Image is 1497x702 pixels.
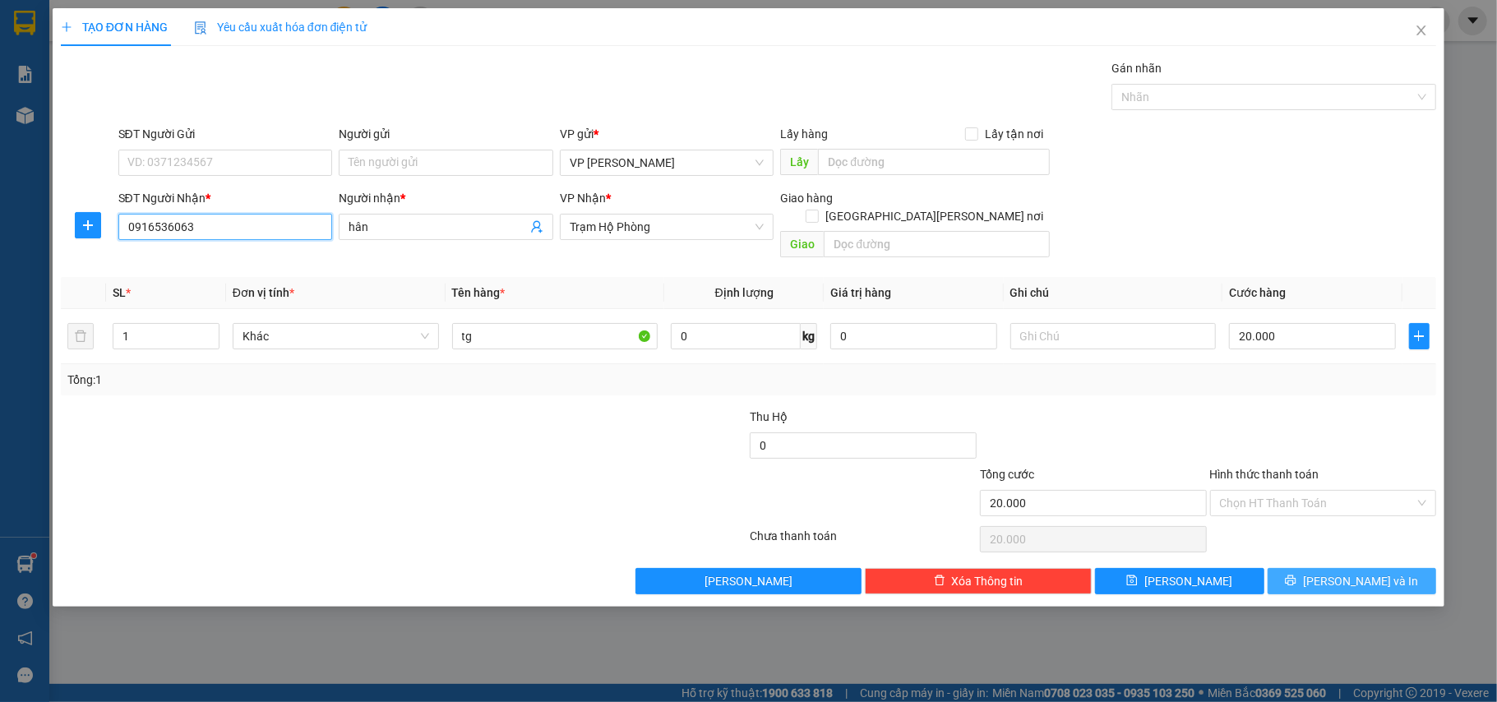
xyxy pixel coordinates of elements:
input: Dọc đường [818,149,1050,175]
span: TẠO ĐƠN HÀNG [61,21,168,34]
span: printer [1285,575,1296,588]
span: VP Bạc Liêu [570,150,765,175]
div: VP gửi [560,125,774,143]
span: save [1126,575,1138,588]
span: SL [113,286,126,299]
button: plus [1409,323,1430,349]
input: Dọc đường [824,231,1050,257]
input: Ghi Chú [1010,323,1217,349]
span: [PERSON_NAME] và In [1303,572,1418,590]
li: Hotline: 02839552959 [154,61,687,81]
span: [PERSON_NAME] [705,572,792,590]
button: Close [1398,8,1444,54]
span: Thu Hộ [750,410,788,423]
button: delete [67,323,94,349]
li: 26 Phó Cơ Điều, Phường 12 [154,40,687,61]
div: Người gửi [339,125,553,143]
button: [PERSON_NAME] [635,568,862,594]
span: Yêu cầu xuất hóa đơn điện tử [194,21,367,34]
span: close [1415,24,1428,37]
button: plus [75,212,101,238]
span: kg [801,323,817,349]
span: user-add [530,220,543,233]
span: VP Nhận [560,192,606,205]
span: plus [61,21,72,33]
th: Ghi chú [1004,277,1223,309]
img: logo.jpg [21,21,103,103]
span: [GEOGRAPHIC_DATA][PERSON_NAME] nơi [819,207,1050,225]
div: Người nhận [339,189,553,207]
span: Trạm Hộ Phòng [570,215,765,239]
input: 0 [830,323,996,349]
span: Giao hàng [780,192,833,205]
span: [PERSON_NAME] [1144,572,1232,590]
div: Chưa thanh toán [748,527,978,556]
span: Đơn vị tính [233,286,294,299]
span: Giá trị hàng [830,286,891,299]
span: Tên hàng [452,286,506,299]
div: Tổng: 1 [67,371,579,389]
div: SĐT Người Gửi [118,125,333,143]
button: deleteXóa Thông tin [865,568,1092,594]
input: VD: Bàn, Ghế [452,323,658,349]
span: Giao [780,231,824,257]
span: delete [934,575,945,588]
button: save[PERSON_NAME] [1095,568,1264,594]
button: printer[PERSON_NAME] và In [1268,568,1437,594]
span: Lấy [780,149,818,175]
label: Gán nhãn [1111,62,1162,75]
span: plus [76,219,100,232]
span: Khác [243,324,429,349]
b: GỬI : VP [PERSON_NAME] [21,119,287,146]
label: Hình thức thanh toán [1210,468,1319,481]
span: Định lượng [715,286,774,299]
span: Tổng cước [980,468,1034,481]
div: SĐT Người Nhận [118,189,333,207]
span: Xóa Thông tin [952,572,1023,590]
span: Cước hàng [1229,286,1286,299]
span: Lấy hàng [780,127,828,141]
span: plus [1410,330,1430,343]
span: Lấy tận nơi [978,125,1050,143]
img: icon [194,21,207,35]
